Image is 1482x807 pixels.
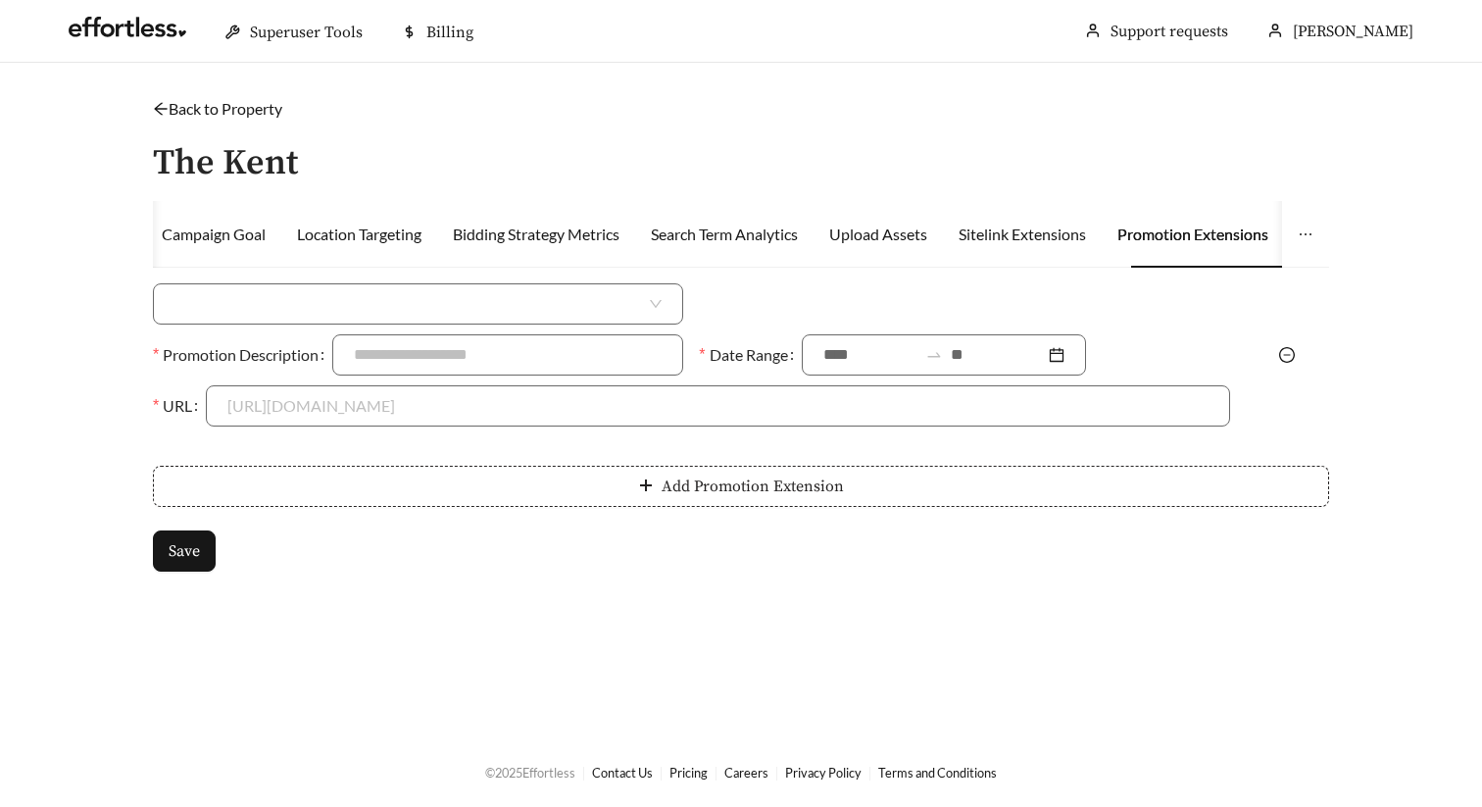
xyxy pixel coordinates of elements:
label: URL [153,385,206,427]
a: Terms and Conditions [878,765,997,781]
span: Superuser Tools [250,23,363,42]
label: Promotion Description [153,334,332,376]
a: Privacy Policy [785,765,862,781]
a: Careers [724,765,768,781]
span: [PERSON_NAME] [1293,22,1413,41]
button: plusAdd Promotion Extension [153,466,1329,507]
input: URL [227,386,1208,426]
div: Location Targeting [297,223,421,246]
div: Sitelink Extensions [959,223,1086,246]
a: arrow-leftBack to Property [153,99,282,118]
span: to [925,346,943,364]
span: Billing [426,23,473,42]
div: Campaign Goal [162,223,266,246]
span: Save [169,539,200,563]
span: swap-right [925,346,943,364]
div: Bidding Strategy Metrics [453,223,619,246]
a: Pricing [669,765,708,781]
h3: The Kent [153,144,298,183]
span: arrow-left [153,101,169,117]
span: ellipsis [1298,227,1313,242]
label: Date Range [699,334,801,376]
button: ellipsis [1282,201,1329,268]
div: Search Term Analytics [651,223,798,246]
span: plus [638,478,654,496]
div: Promotion Extensions [1117,223,1268,246]
span: minus-circle [1279,347,1295,363]
a: Support requests [1111,22,1228,41]
div: Upload Assets [829,223,927,246]
span: © 2025 Effortless [485,765,575,781]
button: Save [153,530,216,572]
input: Promotion Description [332,334,683,376]
span: Add Promotion Extension [662,475,844,498]
a: Contact Us [592,765,653,781]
